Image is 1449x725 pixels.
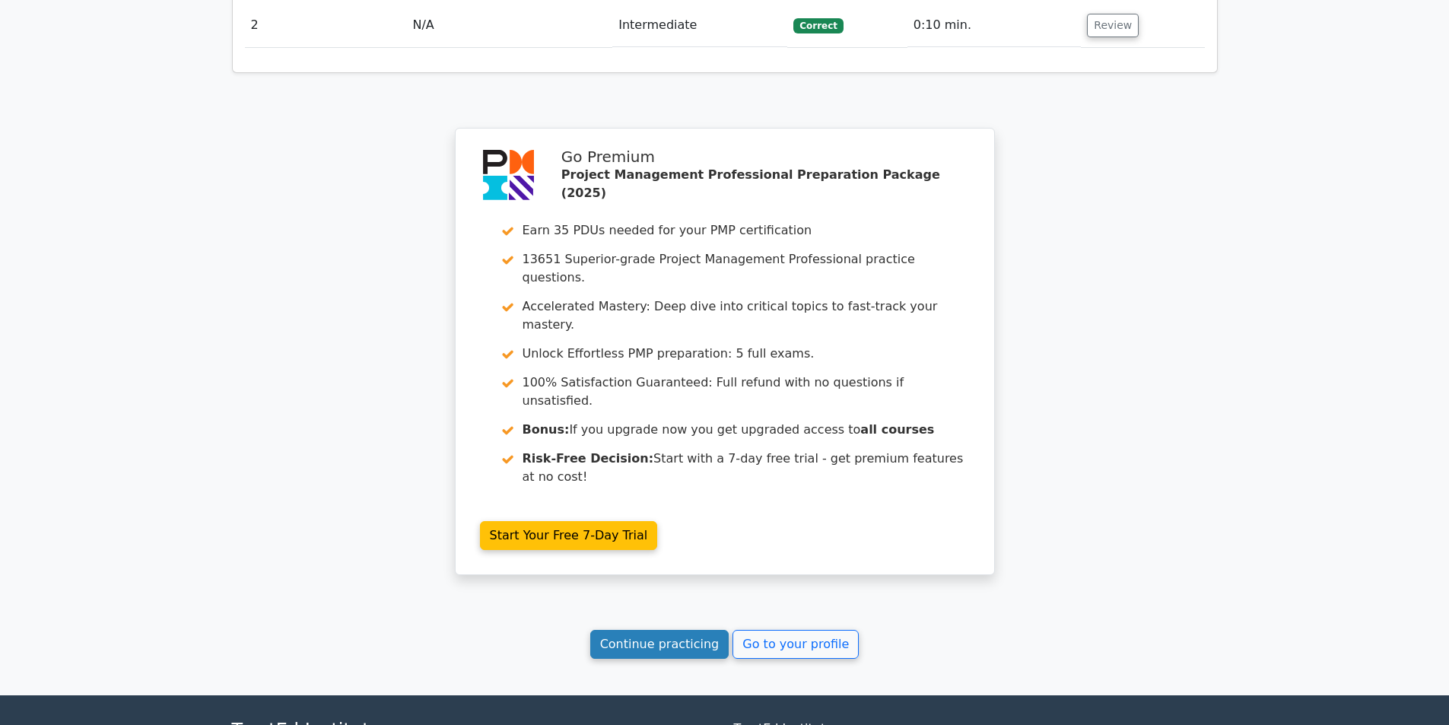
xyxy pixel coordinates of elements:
[245,4,407,47] td: 2
[907,4,1082,47] td: 0:10 min.
[1087,14,1139,37] button: Review
[612,4,787,47] td: Intermediate
[732,630,859,659] a: Go to your profile
[793,18,843,33] span: Correct
[590,630,729,659] a: Continue practicing
[406,4,612,47] td: N/A
[480,521,658,550] a: Start Your Free 7-Day Trial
